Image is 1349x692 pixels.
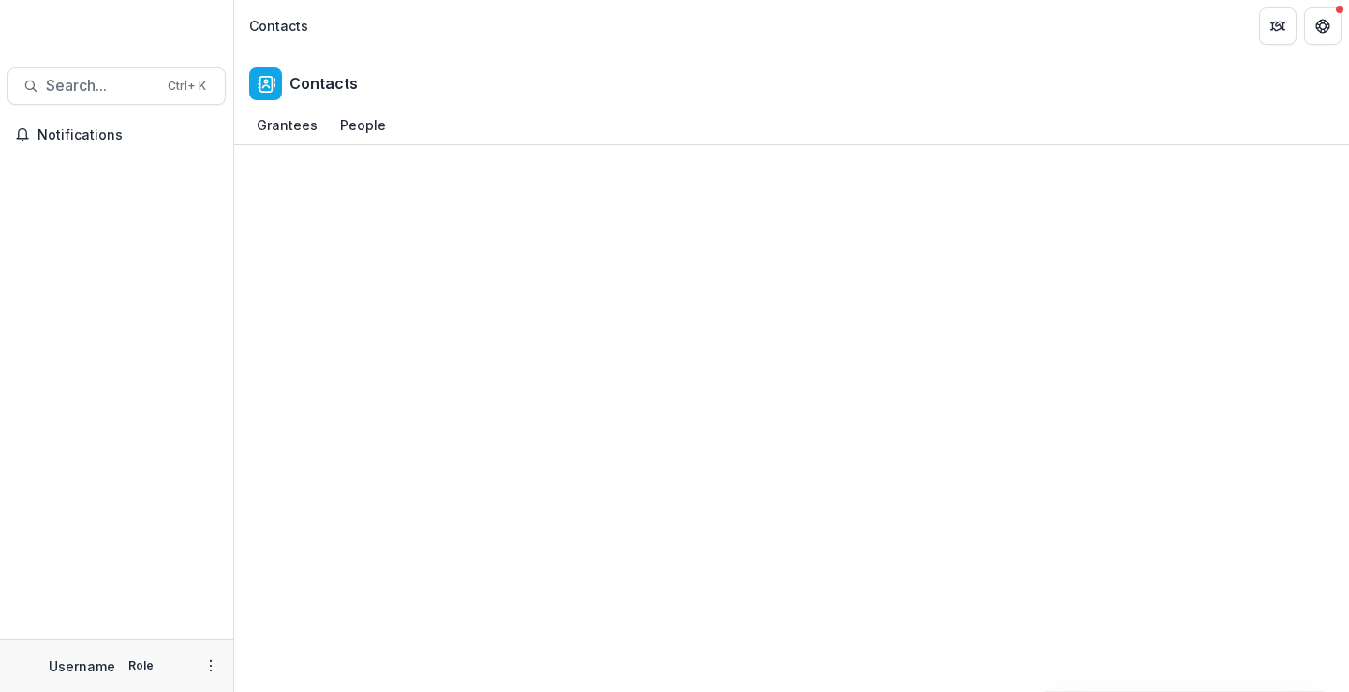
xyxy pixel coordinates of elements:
p: Username [49,656,115,676]
button: Notifications [7,120,226,150]
span: Search... [46,77,156,95]
a: Grantees [249,108,325,144]
span: Notifications [37,127,218,143]
h2: Contacts [289,75,358,93]
nav: breadcrumb [242,12,316,39]
button: Search... [7,67,226,105]
div: People [333,111,393,139]
div: Grantees [249,111,325,139]
a: People [333,108,393,144]
div: Ctrl + K [164,76,210,96]
button: More [200,655,222,677]
button: Get Help [1304,7,1342,45]
button: Partners [1259,7,1297,45]
p: Role [123,657,159,674]
div: Contacts [249,16,308,36]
